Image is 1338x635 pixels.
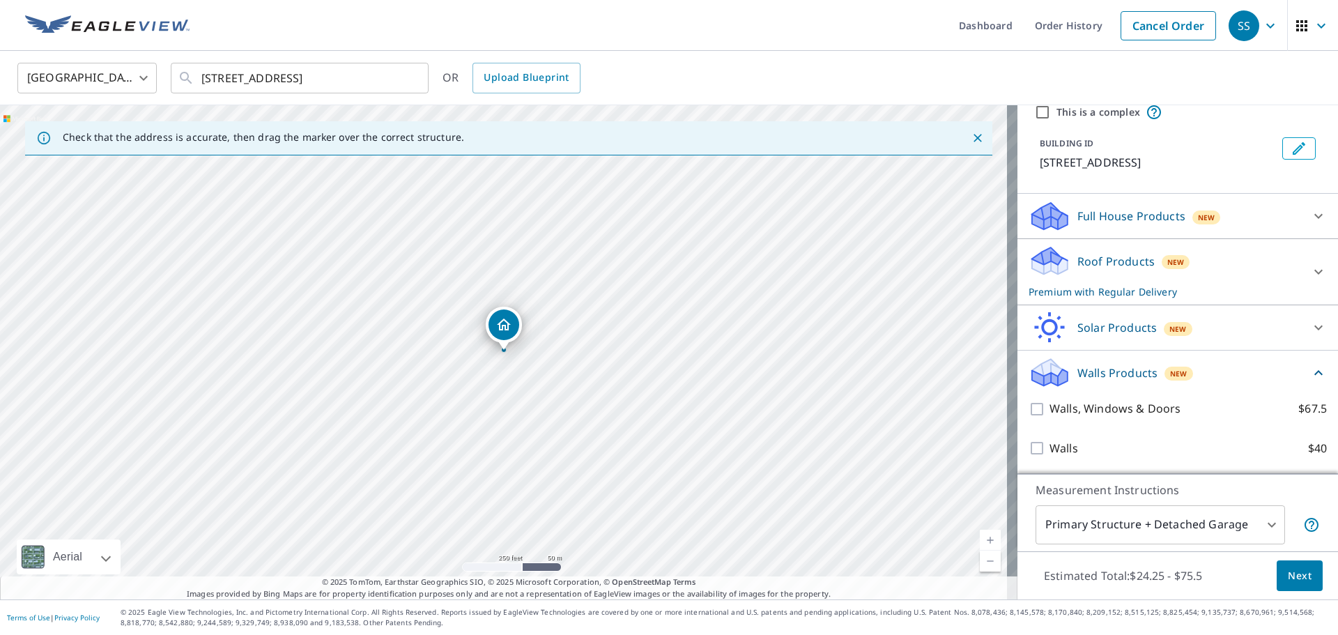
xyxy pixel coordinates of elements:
button: Next [1277,560,1323,592]
span: New [1167,257,1185,268]
p: Solar Products [1077,319,1157,336]
div: [GEOGRAPHIC_DATA] [17,59,157,98]
p: $40 [1308,440,1327,457]
span: New [1169,323,1187,335]
a: Current Level 17, Zoom Out [980,551,1001,572]
div: Aerial [17,540,121,574]
p: | [7,613,100,622]
p: Estimated Total: $24.25 - $75.5 [1033,560,1214,591]
span: Your report will include the primary structure and a detached garage if one exists. [1303,517,1320,533]
div: Full House ProductsNew [1029,199,1327,233]
p: Walls Products [1077,365,1158,381]
input: Search by address or latitude-longitude [201,59,400,98]
div: SS [1229,10,1259,41]
p: [STREET_ADDRESS] [1040,154,1277,171]
a: Upload Blueprint [472,63,580,93]
a: Cancel Order [1121,11,1216,40]
a: Privacy Policy [54,613,100,622]
div: Walls ProductsNew [1029,356,1327,389]
img: EV Logo [25,15,190,36]
span: Next [1288,567,1312,585]
p: Full House Products [1077,208,1185,224]
p: Roof Products [1077,253,1155,270]
button: Close [969,129,987,147]
a: Current Level 17, Zoom In [980,530,1001,551]
p: Premium with Regular Delivery [1029,284,1302,299]
p: © 2025 Eagle View Technologies, Inc. and Pictometry International Corp. All Rights Reserved. Repo... [121,607,1331,628]
span: © 2025 TomTom, Earthstar Geographics SIO, © 2025 Microsoft Corporation, © [322,576,696,588]
div: Dropped pin, building 1, Residential property, 403 Autumn Oaks Rd Chenoa, IL 61726 [486,307,522,350]
span: New [1170,368,1187,379]
p: Check that the address is accurate, then drag the marker over the correct structure. [63,131,464,144]
a: Terms of Use [7,613,50,622]
p: Walls [1049,440,1078,457]
label: This is a complex [1056,105,1140,119]
p: Walls, Windows & Doors [1049,400,1181,418]
p: BUILDING ID [1040,137,1093,149]
span: Upload Blueprint [484,69,569,86]
div: Primary Structure + Detached Garage [1036,505,1285,544]
div: Roof ProductsNewPremium with Regular Delivery [1029,245,1327,299]
button: Edit building 1 [1282,137,1316,160]
p: Measurement Instructions [1036,482,1320,498]
div: Solar ProductsNew [1029,311,1327,344]
p: $67.5 [1298,400,1327,418]
a: OpenStreetMap [612,576,670,587]
a: Terms [673,576,696,587]
span: New [1198,212,1215,223]
div: Aerial [49,540,86,574]
div: OR [443,63,580,93]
